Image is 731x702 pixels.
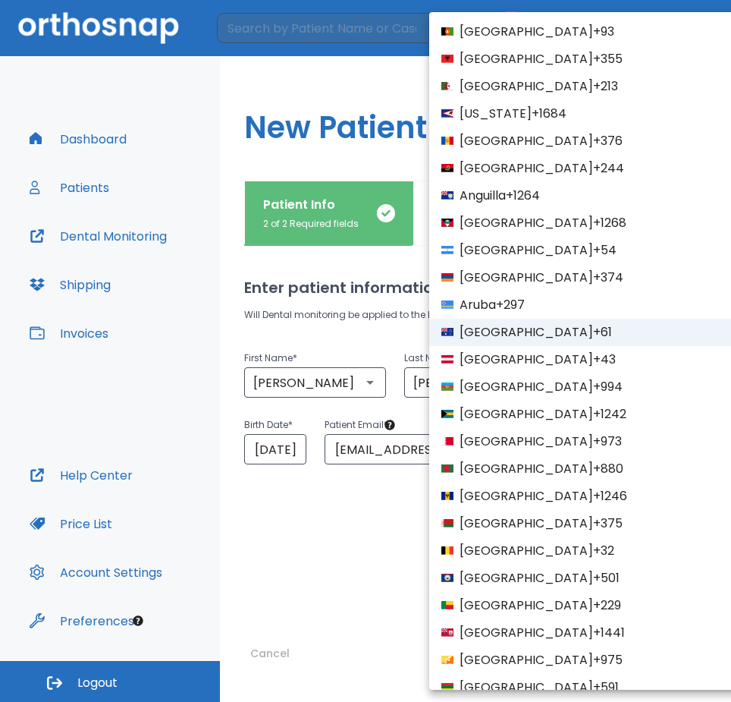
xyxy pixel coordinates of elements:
[593,597,621,615] span: +229
[460,214,593,232] span: [GEOGRAPHIC_DATA]
[460,269,593,287] span: [GEOGRAPHIC_DATA]
[460,296,496,314] span: Aruba
[593,678,619,697] span: +591
[532,105,566,123] span: +1684
[593,542,614,560] span: +32
[496,296,525,314] span: +297
[460,187,506,205] span: Anguilla
[460,132,593,150] span: [GEOGRAPHIC_DATA]
[593,323,612,342] span: +61
[460,323,593,342] span: [GEOGRAPHIC_DATA]
[460,460,593,478] span: [GEOGRAPHIC_DATA]
[460,433,593,451] span: [GEOGRAPHIC_DATA]
[593,77,618,96] span: +213
[593,23,614,41] span: +93
[460,77,593,96] span: [GEOGRAPHIC_DATA]
[460,159,593,178] span: [GEOGRAPHIC_DATA]
[460,105,532,123] span: [US_STATE]
[593,214,626,232] span: +1268
[460,487,593,505] span: [GEOGRAPHIC_DATA]
[593,269,623,287] span: +374
[506,187,540,205] span: +1264
[460,405,593,423] span: [GEOGRAPHIC_DATA]
[593,132,623,150] span: +376
[460,378,593,396] span: [GEOGRAPHIC_DATA]
[593,487,627,505] span: +1246
[593,50,623,68] span: +355
[460,23,593,41] span: [GEOGRAPHIC_DATA]
[593,515,623,533] span: +375
[593,159,624,178] span: +244
[593,651,623,669] span: +975
[460,50,593,68] span: [GEOGRAPHIC_DATA]
[460,678,593,697] span: [GEOGRAPHIC_DATA]
[460,351,593,369] span: [GEOGRAPHIC_DATA]
[460,651,593,669] span: [GEOGRAPHIC_DATA]
[460,624,593,642] span: [GEOGRAPHIC_DATA]
[460,569,593,587] span: [GEOGRAPHIC_DATA]
[460,597,593,615] span: [GEOGRAPHIC_DATA]
[593,351,616,369] span: +43
[460,515,593,533] span: [GEOGRAPHIC_DATA]
[460,241,593,260] span: [GEOGRAPHIC_DATA]
[593,460,623,478] span: +880
[460,542,593,560] span: [GEOGRAPHIC_DATA]
[593,433,622,451] span: +973
[593,241,616,260] span: +54
[593,405,626,423] span: +1242
[593,569,620,587] span: +501
[593,378,623,396] span: +994
[593,624,625,642] span: +1441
